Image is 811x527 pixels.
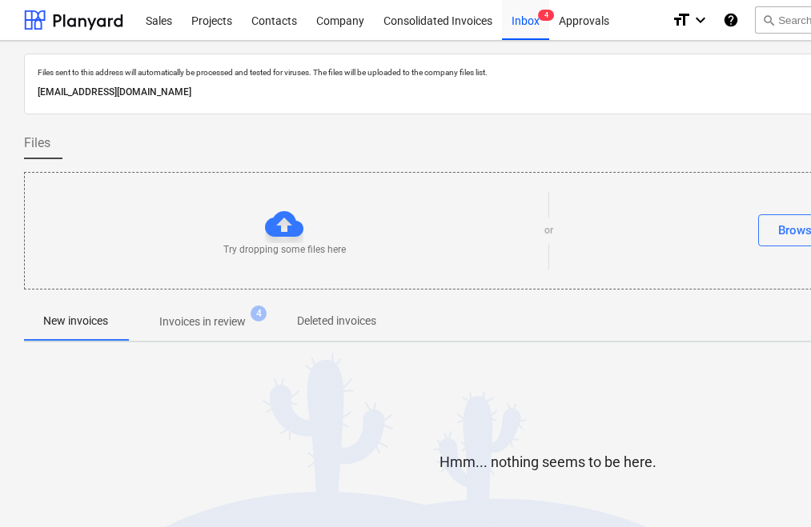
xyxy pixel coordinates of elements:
[440,453,656,472] p: Hmm... nothing seems to be here.
[691,10,710,30] i: keyboard_arrow_down
[297,313,376,329] p: Deleted invoices
[538,10,554,21] span: 4
[24,134,50,153] span: Files
[251,305,267,321] span: 4
[544,224,553,238] p: or
[762,14,775,26] span: search
[159,313,246,330] p: Invoices in review
[731,450,811,527] iframe: Chat Widget
[672,10,691,30] i: format_size
[723,10,739,30] i: Knowledge base
[43,313,108,329] p: New invoices
[223,243,346,257] p: Try dropping some files here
